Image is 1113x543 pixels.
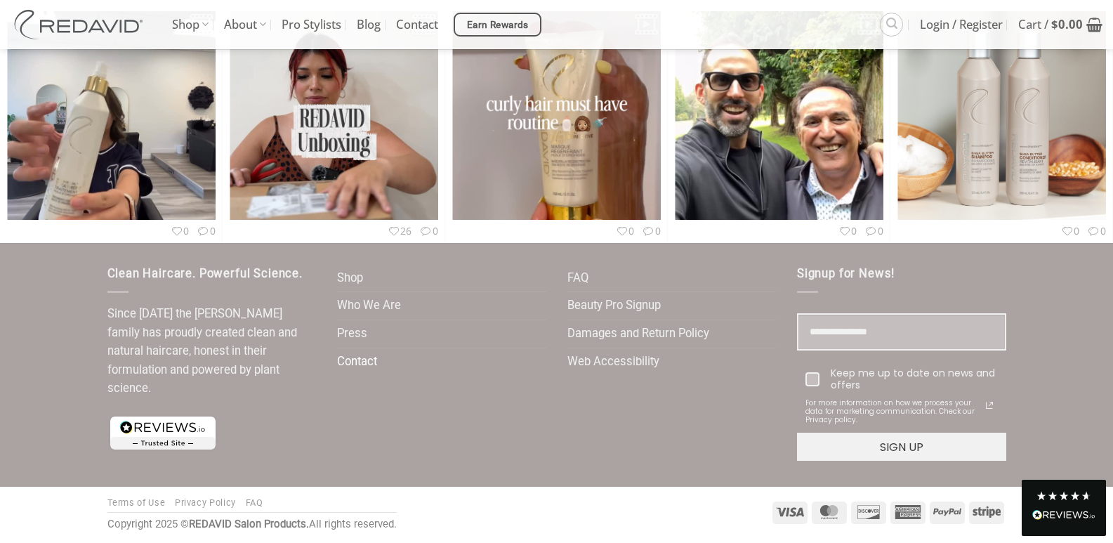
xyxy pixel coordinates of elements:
[890,4,1113,243] : 00
[107,305,317,398] p: Since [DATE] the [PERSON_NAME] family has proudly created clean and natural haircare, honest in t...
[838,224,857,237] span: 0
[107,267,303,280] span: Clean Haircare. Powerful Science.
[1051,16,1058,32] span: $
[196,224,216,237] span: 0
[797,433,1006,461] button: SIGN UP
[337,265,363,292] a: Shop
[246,497,263,508] a: FAQ
[11,10,151,39] img: REDAVID Salon Products | United States
[797,313,1006,351] input: Email field
[1051,16,1083,32] bdi: 0.00
[223,4,445,243] : 260
[445,4,668,243] : 00
[797,267,895,280] span: Signup for News!
[805,399,981,424] span: For more information on how we process your data for marketing communication. Check our Privacy p...
[770,499,1006,524] div: Payment icons
[615,224,635,237] span: 0
[170,224,190,237] span: 0
[1032,507,1095,525] div: Read All Reviews
[831,367,998,391] div: Keep me up to date on news and offers
[668,4,890,243] : 00
[107,414,218,452] img: reviews-trust-logo-1.png
[567,265,588,292] a: FAQ
[175,497,236,508] a: Privacy Policy
[107,516,397,533] div: Copyright 2025 © All rights reserved.
[387,224,412,237] span: 26
[864,224,883,237] span: 0
[419,224,438,237] span: 0
[107,497,166,508] a: Terms of Use
[641,224,661,237] span: 0
[454,13,541,37] a: Earn Rewards
[567,320,709,348] a: Damages and Return Policy
[567,348,659,376] a: Web Accessibility
[1060,224,1080,237] span: 0
[337,320,367,348] a: Press
[981,397,998,414] a: Read our Privacy Policy
[467,18,529,33] span: Earn Rewards
[1032,510,1095,520] img: REVIEWS.io
[567,292,661,320] a: Beauty Pro Signup
[1018,7,1083,42] span: Cart /
[337,348,377,376] a: Contact
[337,292,401,320] a: Who We Are
[981,397,998,414] svg: link icon
[189,518,309,530] strong: REDAVID Salon Products.
[1022,480,1106,536] div: Read All Reviews
[1086,224,1106,237] span: 0
[1036,490,1092,502] div: 4.9 Stars
[920,7,1003,42] span: Login / Register
[880,13,903,36] a: Search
